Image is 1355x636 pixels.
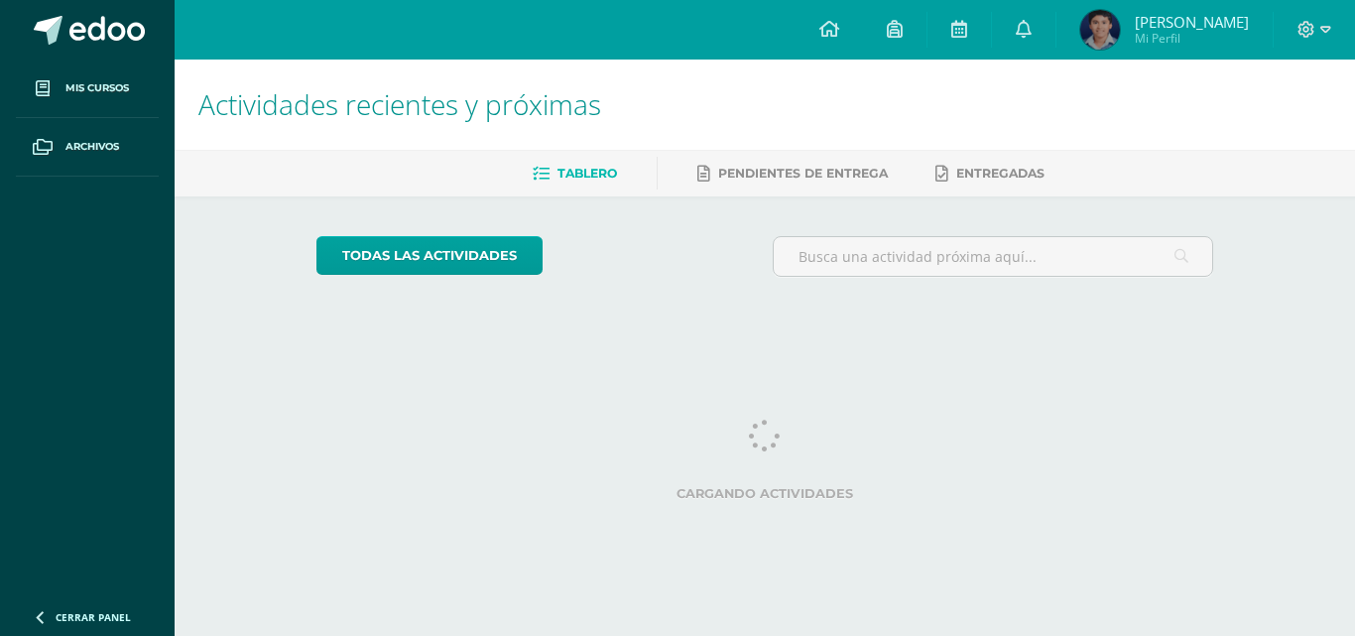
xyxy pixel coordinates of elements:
[697,158,888,190] a: Pendientes de entrega
[1135,12,1249,32] span: [PERSON_NAME]
[16,118,159,177] a: Archivos
[557,166,617,181] span: Tablero
[774,237,1213,276] input: Busca una actividad próxima aquí...
[316,486,1214,501] label: Cargando actividades
[65,139,119,155] span: Archivos
[1080,10,1120,50] img: ace71bec6b3b1c7d964634ca6ec6109d.png
[533,158,617,190] a: Tablero
[56,610,131,624] span: Cerrar panel
[718,166,888,181] span: Pendientes de entrega
[935,158,1045,190] a: Entregadas
[16,60,159,118] a: Mis cursos
[1135,30,1249,47] span: Mi Perfil
[956,166,1045,181] span: Entregadas
[198,85,601,123] span: Actividades recientes y próximas
[65,80,129,96] span: Mis cursos
[316,236,543,275] a: todas las Actividades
